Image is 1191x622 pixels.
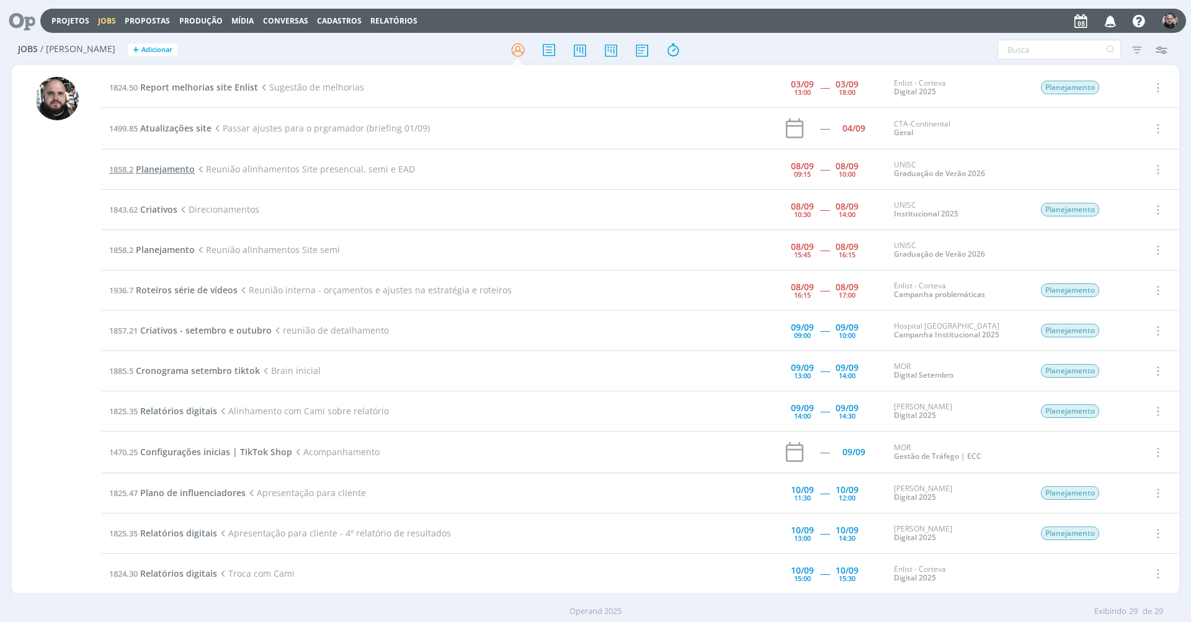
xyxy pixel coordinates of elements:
div: ----- [820,448,829,456]
span: ----- [820,324,829,336]
a: 1499.85Atualizações site [109,122,212,134]
div: 08/09 [836,202,859,211]
span: 1824.50 [109,82,138,93]
span: Planejamento [1041,81,1099,94]
span: 1858.2 [109,164,133,175]
span: Planejamento [1041,283,1099,297]
div: 10:30 [794,211,811,218]
div: 09:15 [794,171,811,177]
div: 08/09 [791,283,814,291]
a: Relatórios [370,16,417,26]
div: 10/09 [836,566,859,575]
div: 09/09 [791,363,814,372]
span: ----- [820,405,829,417]
div: UNISC [894,241,1022,259]
span: Apresentação para cliente - 4º relatório de resultados [217,527,451,539]
span: Planejamento [1041,364,1099,378]
span: ----- [820,487,829,499]
span: ----- [820,365,829,376]
span: 1857.21 [109,325,138,336]
button: Conversas [259,16,312,26]
div: [PERSON_NAME] [894,402,1022,420]
img: G [1162,13,1178,29]
span: Alinhamento com Cami sobre relatório [217,405,389,417]
button: Propostas [121,16,174,26]
span: de [1143,605,1152,618]
div: 03/09 [791,80,814,89]
a: 1885.5Cronograma setembro tiktok [109,365,260,376]
button: Relatórios [367,16,421,26]
span: 29 [1129,605,1138,618]
div: 09:00 [794,332,811,339]
span: ----- [820,527,829,539]
span: Cronograma setembro tiktok [136,365,260,376]
a: Digital Setembro [894,370,953,380]
span: Relatórios digitais [140,527,217,539]
a: Institucional 2025 [894,208,958,219]
a: Graduação de Verão 2026 [894,168,985,179]
span: 1824.30 [109,568,138,579]
div: 08/09 [791,162,814,171]
div: 10:00 [839,171,855,177]
span: 1825.35 [109,528,138,539]
span: Planejamento [1041,324,1099,337]
div: ----- [820,124,829,133]
div: 12:00 [839,494,855,501]
div: 13:00 [794,89,811,96]
span: Acompanhamento [292,446,380,458]
button: Jobs [94,16,120,26]
a: Produção [179,16,223,26]
div: UNISC [894,201,1022,219]
a: 1857.21Criativos - setembro e outubro [109,324,272,336]
div: 09/09 [836,404,859,412]
span: Apresentação para cliente [246,487,366,499]
span: Passar ajustes para o prgramador (briefing 01/09) [212,122,430,134]
div: 09/09 [836,363,859,372]
span: Troca com Cami [217,567,295,579]
span: 1843.62 [109,204,138,215]
div: [PERSON_NAME] [894,525,1022,543]
span: + [133,43,139,56]
span: Propostas [125,16,170,26]
span: Planejamento [1041,486,1099,500]
span: Relatórios digitais [140,567,217,579]
div: Enlist - Corteva [894,79,1022,97]
span: 1825.47 [109,487,138,499]
a: Geral [894,127,913,138]
div: 14:00 [839,372,855,379]
span: Direcionamentos [177,203,259,215]
a: Digital 2025 [894,86,936,97]
span: 1858.2 [109,244,133,255]
span: Sugestão de melhorias [258,81,364,93]
span: ----- [820,81,829,93]
div: [PERSON_NAME] [894,484,1022,502]
div: UNISC [894,161,1022,179]
div: 10/09 [791,486,814,494]
div: 09/09 [791,323,814,332]
span: Jobs [18,44,38,55]
div: 08/09 [836,242,859,251]
a: Projetos [51,16,89,26]
div: 15:45 [794,251,811,258]
a: Digital 2025 [894,572,936,583]
span: 1936.7 [109,285,133,296]
button: G [1162,10,1179,32]
div: 10/09 [836,486,859,494]
span: ----- [820,244,829,255]
div: 09/09 [842,448,865,456]
input: Busca [997,40,1121,60]
span: Brain inicial [260,365,321,376]
a: 1843.62Criativos [109,203,177,215]
a: 1824.30Relatórios digitais [109,567,217,579]
div: 15:30 [839,575,855,582]
span: ----- [820,203,829,215]
span: Configurações inicias | TikTok Shop [140,446,292,458]
span: Cadastros [317,16,362,26]
span: ----- [820,567,829,579]
a: Graduação de Verão 2026 [894,249,985,259]
a: 1825.35Relatórios digitais [109,405,217,417]
div: 16:15 [839,251,855,258]
div: 04/09 [842,124,865,133]
div: 08/09 [836,283,859,291]
div: 10:00 [839,332,855,339]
